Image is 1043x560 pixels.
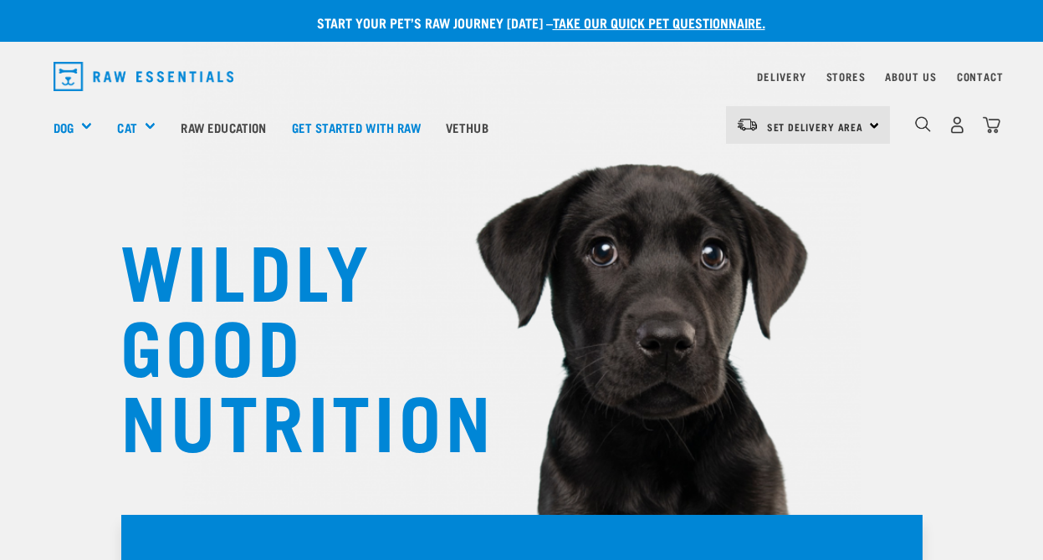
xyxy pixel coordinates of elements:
[736,117,759,132] img: van-moving.png
[54,118,74,137] a: Dog
[983,116,1000,134] img: home-icon@2x.png
[117,118,136,137] a: Cat
[767,124,864,130] span: Set Delivery Area
[948,116,966,134] img: user.png
[54,62,234,91] img: Raw Essentials Logo
[957,74,1004,79] a: Contact
[757,74,805,79] a: Delivery
[826,74,866,79] a: Stores
[433,94,501,160] a: Vethub
[553,18,765,26] a: take our quick pet questionnaire.
[279,94,433,160] a: Get started with Raw
[915,116,931,132] img: home-icon-1@2x.png
[120,230,455,456] h1: WILDLY GOOD NUTRITION
[885,74,936,79] a: About Us
[40,55,1004,98] nav: dropdown navigation
[168,94,279,160] a: Raw Education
